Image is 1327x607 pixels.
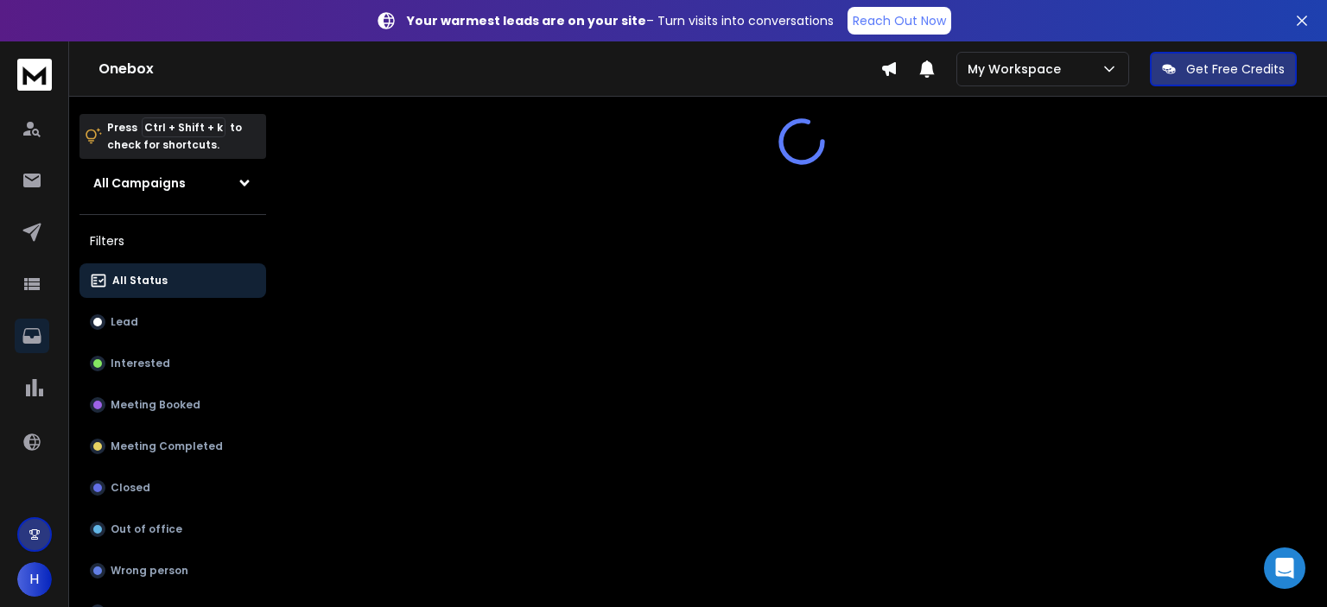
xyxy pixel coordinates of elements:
[111,439,223,453] p: Meeting Completed
[79,263,266,298] button: All Status
[17,562,52,597] button: H
[17,59,52,91] img: logo
[111,564,188,578] p: Wrong person
[111,315,138,329] p: Lead
[1264,547,1305,589] div: Open Intercom Messenger
[111,522,182,536] p: Out of office
[407,12,834,29] p: – Turn visits into conversations
[112,274,168,288] p: All Status
[79,229,266,253] h3: Filters
[93,174,186,192] h1: All Campaigns
[79,166,266,200] button: All Campaigns
[98,59,880,79] h1: Onebox
[79,429,266,464] button: Meeting Completed
[79,305,266,339] button: Lead
[79,346,266,381] button: Interested
[111,398,200,412] p: Meeting Booked
[111,357,170,370] p: Interested
[79,512,266,547] button: Out of office
[79,471,266,505] button: Closed
[407,12,646,29] strong: Your warmest leads are on your site
[968,60,1068,78] p: My Workspace
[1186,60,1285,78] p: Get Free Credits
[848,7,951,35] a: Reach Out Now
[107,119,242,154] p: Press to check for shortcuts.
[142,117,225,137] span: Ctrl + Shift + k
[79,553,266,588] button: Wrong person
[111,481,150,495] p: Closed
[853,12,946,29] p: Reach Out Now
[1150,52,1297,86] button: Get Free Credits
[79,388,266,422] button: Meeting Booked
